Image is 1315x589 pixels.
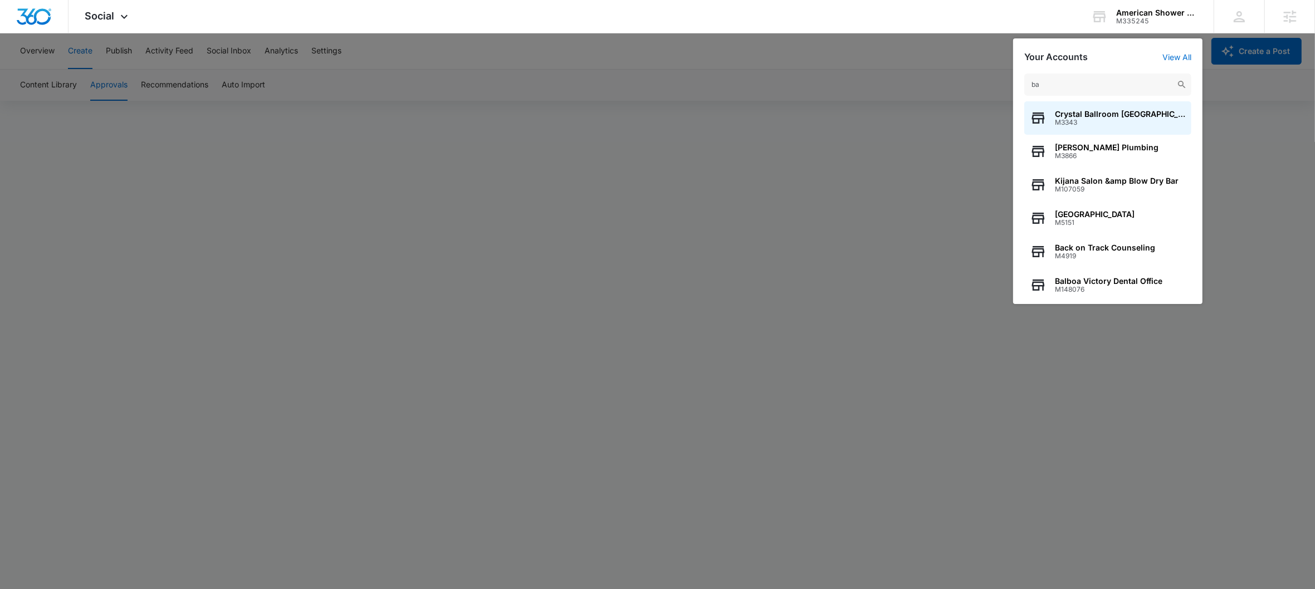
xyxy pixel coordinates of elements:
span: M148076 [1055,286,1162,293]
button: [PERSON_NAME] PlumbingM3866 [1024,135,1191,168]
button: Crystal Ballroom [GEOGRAPHIC_DATA]M3343 [1024,101,1191,135]
span: Back on Track Counseling [1055,243,1155,252]
div: account id [1116,17,1197,25]
button: Back on Track CounselingM4919 [1024,235,1191,268]
span: [PERSON_NAME] Plumbing [1055,143,1158,152]
span: M3343 [1055,119,1186,126]
span: Crystal Ballroom [GEOGRAPHIC_DATA] [1055,110,1186,119]
input: Search Accounts [1024,73,1191,96]
span: Balboa Victory Dental Office [1055,277,1162,286]
span: M3866 [1055,152,1158,160]
span: M107059 [1055,185,1179,193]
h2: Your Accounts [1024,52,1088,62]
button: Balboa Victory Dental OfficeM148076 [1024,268,1191,302]
span: M4919 [1055,252,1155,260]
span: Social [85,10,115,22]
button: Kijana Salon &amp Blow Dry BarM107059 [1024,168,1191,202]
span: Kijana Salon &amp Blow Dry Bar [1055,176,1179,185]
a: View All [1162,52,1191,62]
button: [GEOGRAPHIC_DATA]M5151 [1024,202,1191,235]
div: account name [1116,8,1197,17]
span: M5151 [1055,219,1135,227]
span: [GEOGRAPHIC_DATA] [1055,210,1135,219]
